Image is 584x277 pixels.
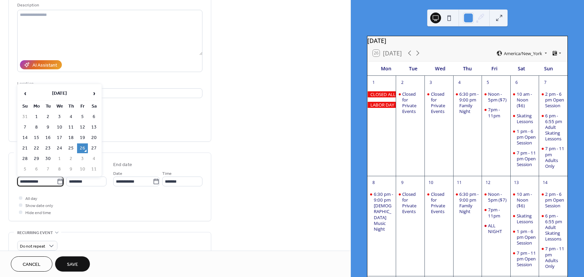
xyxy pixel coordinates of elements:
[369,179,378,187] div: 8
[431,191,451,215] div: Closed for Private Events
[113,170,122,177] span: Date
[113,161,132,168] div: End date
[539,246,567,269] div: 7 pm - 11 pm Adults Only
[55,256,90,272] button: Save
[31,143,42,153] td: 22
[20,143,30,153] td: 21
[402,191,422,215] div: Closed for Private Events
[54,112,65,122] td: 3
[77,112,88,122] td: 5
[510,213,539,225] div: Skating Lessons
[20,164,30,174] td: 5
[43,101,53,111] th: Tu
[482,223,510,234] div: ALL NIGHT
[459,191,479,215] div: 6:30 pm - 9:00 pm Family Night
[367,91,396,97] div: CLOSED ALL DAY
[89,112,99,122] td: 6
[488,223,508,234] div: ALL NIGHT
[20,112,30,122] td: 31
[54,143,65,153] td: 24
[545,191,565,209] div: 2 pm - 6 pm Open Session
[31,122,42,132] td: 8
[43,154,53,164] td: 30
[54,122,65,132] td: 10
[89,122,99,132] td: 13
[77,164,88,174] td: 10
[43,143,53,153] td: 23
[89,101,99,111] th: Sa
[25,202,53,209] span: Show date only
[369,78,378,87] div: 1
[89,154,99,164] td: 4
[20,122,30,132] td: 7
[367,36,567,45] div: [DATE]
[510,150,539,167] div: 7 pm - 11 pm Open Session
[488,107,508,118] div: 7pm - 11pm
[517,91,536,109] div: 10 am - Noon ($6)
[66,112,76,122] td: 4
[77,143,88,153] td: 26
[23,261,41,268] span: Cancel
[367,102,396,108] div: LABOR DAY
[20,101,30,111] th: Su
[89,87,99,100] span: ›
[162,170,172,177] span: Time
[43,122,53,132] td: 9
[77,122,88,132] td: 12
[508,62,535,75] div: Sat
[545,246,565,269] div: 7 pm - 11 pm Adults Only
[482,191,510,203] div: Noon - 5pm ($7)
[545,91,565,109] div: 2 pm - 6 pm Open Session
[66,122,76,132] td: 11
[11,256,52,272] button: Cancel
[459,91,479,115] div: 6:30 pm - 9:00 pm Family Night
[517,113,536,124] div: Skating Lessons
[424,191,453,215] div: Closed for Private Events
[510,250,539,268] div: 7 pm - 11 pm Open Session
[31,154,42,164] td: 29
[66,143,76,153] td: 25
[17,80,201,87] div: Location
[510,91,539,109] div: 10 am - Noon ($6)
[484,179,492,187] div: 12
[539,191,567,209] div: 2 pm - 6 pm Open Session
[517,129,536,146] div: 1 pm - 6 pm Open Session
[398,78,406,87] div: 2
[482,107,510,118] div: 7pm - 11pm
[25,209,51,216] span: Hide end time
[453,91,482,115] div: 6:30 pm - 9:00 pm Family Night
[431,91,451,115] div: Closed for Private Events
[77,154,88,164] td: 3
[541,179,549,187] div: 14
[541,78,549,87] div: 7
[89,133,99,143] td: 20
[517,213,536,225] div: Skating Lessons
[77,101,88,111] th: Fr
[481,62,508,75] div: Fri
[54,154,65,164] td: 1
[488,207,508,218] div: 7pm - 11pm
[396,191,424,215] div: Closed for Private Events
[31,133,42,143] td: 15
[17,229,53,236] span: Recurring event
[539,146,567,169] div: 7 pm - 11 pm Adults Only
[20,133,30,143] td: 14
[512,179,520,187] div: 13
[517,150,536,167] div: 7 pm - 11 pm Open Session
[20,87,30,100] span: ‹
[484,78,492,87] div: 5
[535,62,562,75] div: Sun
[510,113,539,124] div: Skating Lessons
[539,91,567,109] div: 2 pm - 6 pm Open Session
[545,113,565,142] div: 6 pm - 6:55 pm Adult Skating Lessons
[427,78,435,87] div: 3
[89,143,99,153] td: 27
[374,191,393,232] div: 6:30 pm - 9:00 pm [DEMOGRAPHIC_DATA] Music Night
[545,146,565,169] div: 7 pm - 11 pm Adults Only
[482,207,510,218] div: 7pm - 11pm
[367,191,396,232] div: 6:30 pm - 9:00 pm Christian Music Night
[427,179,435,187] div: 10
[25,195,37,202] span: All day
[488,191,508,203] div: Noon - 5pm ($7)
